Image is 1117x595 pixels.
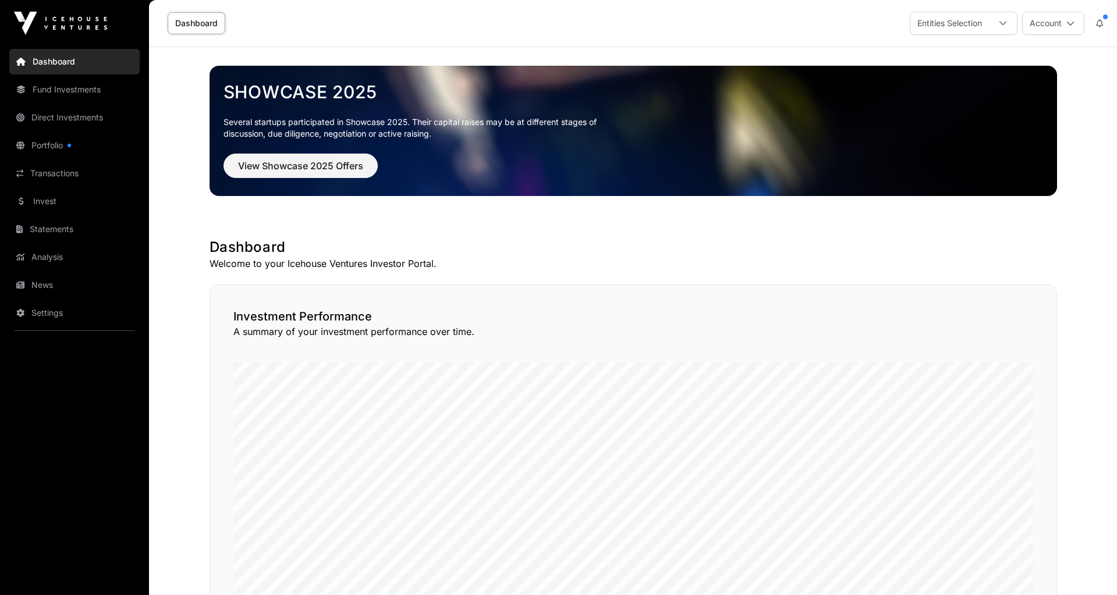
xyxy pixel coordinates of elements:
h1: Dashboard [210,238,1057,256]
iframe: Chat Widget [1059,539,1117,595]
div: Entities Selection [910,12,989,34]
h2: Investment Performance [233,308,1033,325]
a: Statements [9,216,140,242]
button: View Showcase 2025 Offers [224,154,378,178]
a: Analysis [9,244,140,270]
p: A summary of your investment performance over time. [233,325,1033,339]
a: Portfolio [9,133,140,158]
a: Fund Investments [9,77,140,102]
a: News [9,272,140,298]
button: Account [1022,12,1084,35]
a: Settings [9,300,140,326]
a: Direct Investments [9,105,140,130]
img: Showcase 2025 [210,66,1057,196]
img: Icehouse Ventures Logo [14,12,107,35]
p: Several startups participated in Showcase 2025. Their capital raises may be at different stages o... [224,116,615,140]
span: View Showcase 2025 Offers [238,159,363,173]
a: Showcase 2025 [224,81,1043,102]
a: View Showcase 2025 Offers [224,165,378,177]
a: Dashboard [168,12,225,34]
a: Dashboard [9,49,140,74]
a: Invest [9,188,140,214]
a: Transactions [9,161,140,186]
p: Welcome to your Icehouse Ventures Investor Portal. [210,256,1057,270]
